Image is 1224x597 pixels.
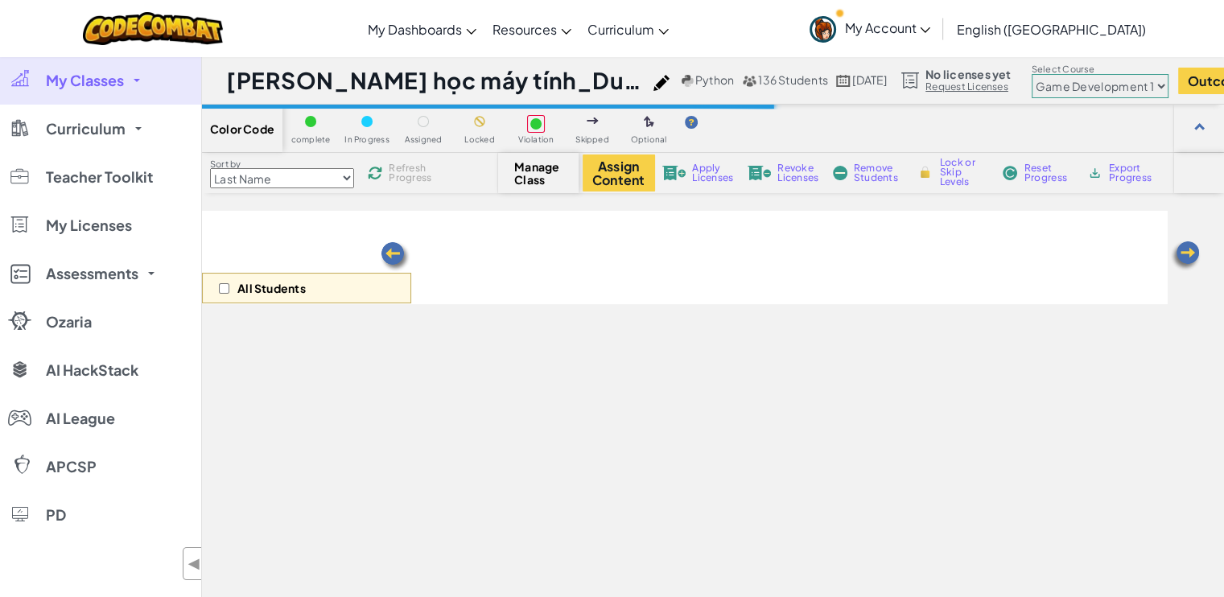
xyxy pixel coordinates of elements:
[653,75,670,91] img: iconPencil.svg
[682,75,694,87] img: python.png
[226,65,645,96] h1: [PERSON_NAME] học máy tính_DungNBN
[360,7,484,51] a: My Dashboards
[777,163,818,183] span: Revoke Licenses
[464,135,494,144] span: Locked
[514,160,562,186] span: Manage Class
[852,72,887,87] span: [DATE]
[83,12,224,45] img: CodeCombat logo
[748,166,772,180] img: IconLicenseRevoke.svg
[46,73,124,88] span: My Classes
[46,266,138,281] span: Assessments
[344,135,389,144] span: In Progress
[46,218,132,233] span: My Licenses
[844,19,930,36] span: My Account
[366,164,384,181] img: IconReload.svg
[742,75,756,87] img: MultipleUsers.png
[948,7,1153,51] a: English ([GEOGRAPHIC_DATA])
[575,135,609,144] span: Skipped
[583,154,655,191] button: Assign Content
[685,116,698,129] img: IconHint.svg
[46,363,138,377] span: AI HackStack
[188,552,201,575] span: ◀
[46,411,115,426] span: AI League
[644,116,654,129] img: IconOptionalLevel.svg
[758,72,828,87] span: 136 Students
[692,163,733,183] span: Apply Licenses
[46,121,126,136] span: Curriculum
[802,3,938,54] a: My Account
[956,21,1145,38] span: English ([GEOGRAPHIC_DATA])
[587,117,599,124] img: IconSkippedLevel.svg
[695,72,734,87] span: Python
[662,166,686,180] img: IconLicenseApply.svg
[836,75,851,87] img: calendar.svg
[940,158,987,187] span: Lock or Skip Levels
[833,166,847,180] img: IconRemoveStudents.svg
[46,170,153,184] span: Teacher Toolkit
[368,21,462,38] span: My Dashboards
[1002,166,1018,180] img: IconReset.svg
[46,315,92,329] span: Ozaria
[405,135,443,144] span: Assigned
[854,163,902,183] span: Remove Students
[492,21,557,38] span: Resources
[484,7,579,51] a: Resources
[517,135,554,144] span: Violation
[237,282,306,294] p: All Students
[210,158,354,171] label: Sort by
[210,122,274,135] span: Color Code
[1024,163,1073,183] span: Reset Progress
[587,21,654,38] span: Curriculum
[1109,163,1158,183] span: Export Progress
[579,7,677,51] a: Curriculum
[379,241,411,273] img: Arrow_Left.png
[291,135,331,144] span: complete
[389,163,439,183] span: Refresh Progress
[925,68,1011,80] span: No licenses yet
[631,135,667,144] span: Optional
[810,16,836,43] img: avatar
[1087,166,1102,180] img: IconArchive.svg
[925,80,1011,93] a: Request Licenses
[917,165,933,179] img: IconLock.svg
[1032,63,1168,76] label: Select Course
[1169,240,1201,272] img: Arrow_Left.png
